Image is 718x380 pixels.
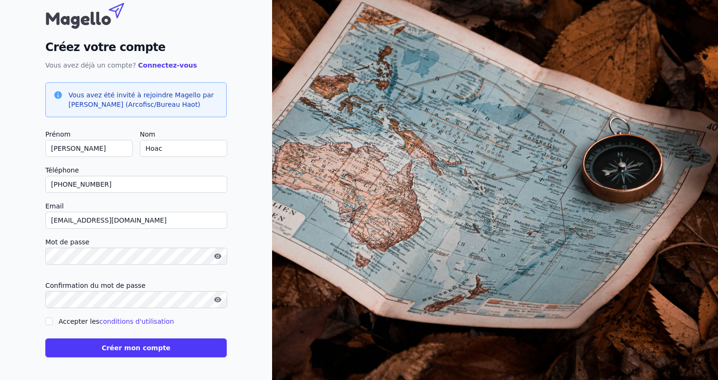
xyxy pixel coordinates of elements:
label: Téléphone [45,164,227,176]
a: conditions d'utilisation [99,318,174,325]
label: Mot de passe [45,236,227,248]
p: Vous avez déjà un compte? [45,60,227,71]
h3: Vous avez été invité à rejoindre Magello par [PERSON_NAME] (Arcofisc/Bureau Haot) [68,90,219,109]
h2: Créez votre compte [45,39,227,56]
a: Connectez-vous [138,61,197,69]
button: Créer mon compte [45,338,227,357]
label: Accepter les [59,318,174,325]
label: Confirmation du mot de passe [45,280,227,291]
label: Nom [140,129,227,140]
label: Prénom [45,129,132,140]
label: Email [45,200,227,212]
